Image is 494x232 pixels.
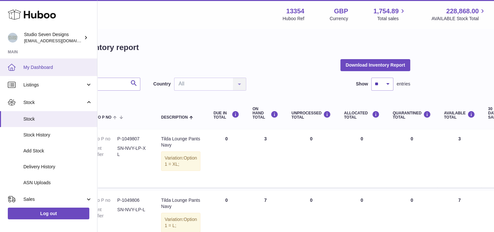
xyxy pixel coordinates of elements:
[86,197,117,203] dt: Huboo P no
[165,217,197,228] span: Option 1 = L;
[330,16,348,22] div: Currency
[252,107,278,120] div: ON HAND Total
[23,99,85,106] span: Stock
[291,111,331,120] div: UNPROCESSED Total
[23,148,92,154] span: Add Stock
[161,115,188,120] span: Description
[117,197,148,203] dd: P-1049806
[356,81,368,87] label: Show
[286,7,304,16] strong: 13354
[344,111,380,120] div: ALLOCATED Total
[23,196,85,202] span: Sales
[411,198,413,203] span: 0
[283,16,304,22] div: Huboo Ref
[34,42,410,53] h1: My Huboo - Inventory report
[165,155,197,167] span: Option 1 = XL;
[161,197,200,210] div: Tilda Lounge Pants Navy
[24,38,95,43] span: [EMAIL_ADDRESS][DOMAIN_NAME]
[374,7,399,16] span: 1,754.89
[446,7,479,16] span: 228,868.00
[444,111,475,120] div: AVAILABLE Total
[23,82,85,88] span: Listings
[411,136,413,141] span: 0
[337,129,386,187] td: 0
[431,7,486,22] a: 228,868.00 AVAILABLE Stock Total
[86,145,117,158] dt: Current identifier
[117,145,148,158] dd: SN-NVY-LP-XL
[393,111,431,120] div: QUARANTINED Total
[161,151,200,171] div: Variation:
[153,81,171,87] label: Country
[24,32,82,44] div: Studio Seven Designs
[334,7,348,16] strong: GBP
[207,129,246,187] td: 0
[23,64,92,71] span: My Dashboard
[397,81,410,87] span: entries
[374,7,406,22] a: 1,754.89 Total sales
[437,129,482,187] td: 3
[246,129,285,187] td: 3
[23,164,92,170] span: Delivery History
[117,207,148,219] dd: SN-NVY-LP-L
[340,59,410,71] button: Download Inventory Report
[23,116,92,122] span: Stock
[8,33,18,43] img: contact.studiosevendesigns@gmail.com
[285,129,337,187] td: 0
[117,136,148,142] dd: P-1049807
[86,207,117,219] dt: Current identifier
[161,136,200,148] div: Tilda Lounge Pants Navy
[431,16,486,22] span: AVAILABLE Stock Total
[86,115,111,120] span: Huboo P no
[23,132,92,138] span: Stock History
[377,16,406,22] span: Total sales
[8,208,89,219] a: Log out
[213,111,239,120] div: DUE IN TOTAL
[23,180,92,186] span: ASN Uploads
[86,136,117,142] dt: Huboo P no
